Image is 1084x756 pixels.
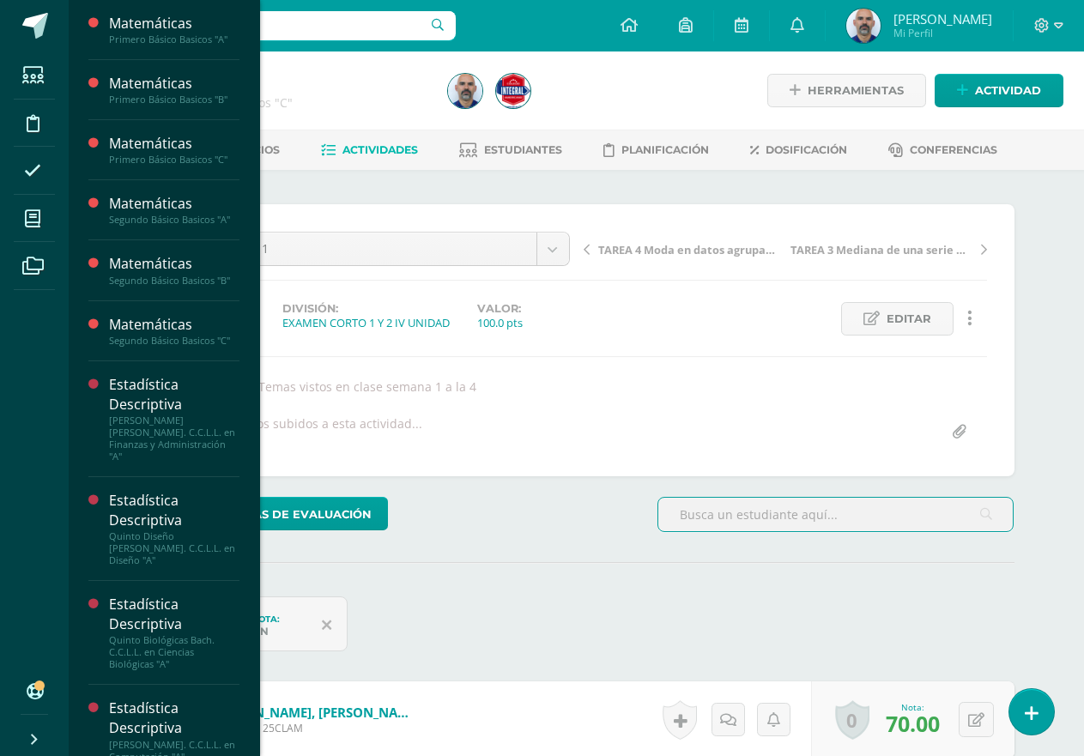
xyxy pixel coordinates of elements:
[109,414,239,463] div: [PERSON_NAME] [PERSON_NAME]. C.C.L.L. en Finanzas y Administración "A"
[109,194,239,214] div: Matemáticas
[975,75,1041,106] span: Actividad
[109,214,239,226] div: Segundo Básico Basicos "A"
[846,9,881,43] img: 86237826b05a9077d3f6f6be1bc4b84d.png
[109,33,239,45] div: Primero Básico Basicos "A"
[785,240,987,257] a: TAREA 3 Mediana de una serie de datos agrupados en una distribución de frecuencia simples y en in...
[584,240,785,257] a: TAREA 4 Moda en datos agrupados en intervalos
[109,74,239,94] div: Matemáticas
[139,497,388,530] a: Herramientas de evaluación
[109,315,239,335] div: Matemáticas
[109,335,239,347] div: Segundo Básico Basicos "C"
[448,74,482,108] img: 86237826b05a9077d3f6f6be1bc4b84d.png
[496,74,530,108] img: 0b01a08b21beeb9c19f771c7d5a6519e.png
[109,595,239,670] a: Estadística DescriptivaQuinto Biológicas Bach. C.C.L.L. en Ciencias Biológicas "A"
[178,415,422,449] div: No hay archivos subidos a esta actividad...
[790,242,972,257] span: TAREA 3 Mediana de una serie de datos agrupados en una distribución de frecuencia simples y en in...
[766,143,847,156] span: Dosificación
[750,136,847,164] a: Dosificación
[109,634,239,670] div: Quinto Biológicas Bach. C.C.L.L. en Ciencias Biológicas "A"
[459,136,562,164] a: Estudiantes
[160,378,994,395] div: Examen corto 1 Temas vistos en clase semana 1 a la 4
[598,242,780,257] span: TAREA 4 Moda en datos agrupados en intervalos
[109,375,239,414] div: Estadística Descriptiva
[886,709,940,738] span: 70.00
[109,14,239,45] a: MatemáticasPrimero Básico Basicos "A"
[767,74,926,107] a: Herramientas
[887,303,931,335] span: Editar
[109,254,239,274] div: Matemáticas
[886,701,940,713] div: Nota:
[935,74,1063,107] a: Actividad
[109,134,239,166] a: MatemáticasPrimero Básico Basicos "C"
[109,491,239,530] div: Estadística Descriptiva
[321,136,418,164] a: Actividades
[109,74,239,106] a: MatemáticasPrimero Básico Basicos "B"
[835,700,869,740] a: 0
[134,94,427,111] div: Segundo Básico Basicos 'C'
[910,143,997,156] span: Conferencias
[109,315,239,347] a: MatemáticasSegundo Básico Basicos "C"
[109,254,239,286] a: MatemáticasSegundo Básico Basicos "B"
[109,134,239,154] div: Matemáticas
[180,233,524,265] span: Examen corto 1
[888,136,997,164] a: Conferencias
[173,499,372,530] span: Herramientas de evaluación
[209,704,415,721] a: [PERSON_NAME], [PERSON_NAME]
[342,143,418,156] span: Actividades
[134,70,427,94] h1: Matemáticas
[109,491,239,566] a: Estadística DescriptivaQuinto Diseño [PERSON_NAME]. C.C.L.L. en Diseño "A"
[109,14,239,33] div: Matemáticas
[80,11,456,40] input: Busca un usuario...
[209,721,415,735] span: Estudiante 25CLAM
[282,315,450,330] div: EXAMEN CORTO 1 Y 2 IV UNIDAD
[109,375,239,463] a: Estadística Descriptiva[PERSON_NAME] [PERSON_NAME]. C.C.L.L. en Finanzas y Administración "A"
[603,136,709,164] a: Planificación
[893,10,992,27] span: [PERSON_NAME]
[167,233,569,265] a: Examen corto 1
[109,530,239,566] div: Quinto Diseño [PERSON_NAME]. C.C.L.L. en Diseño "A"
[109,595,239,634] div: Estadística Descriptiva
[109,154,239,166] div: Primero Básico Basicos "C"
[477,302,523,315] label: Valor:
[477,315,523,330] div: 100.0 pts
[621,143,709,156] span: Planificación
[282,302,450,315] label: División:
[658,498,1014,531] input: Busca un estudiante aquí...
[109,194,239,226] a: MatemáticasSegundo Básico Basicos "A"
[109,94,239,106] div: Primero Básico Basicos "B"
[808,75,904,106] span: Herramientas
[893,26,992,40] span: Mi Perfil
[109,699,239,738] div: Estadística Descriptiva
[484,143,562,156] span: Estudiantes
[109,275,239,287] div: Segundo Básico Basicos "B"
